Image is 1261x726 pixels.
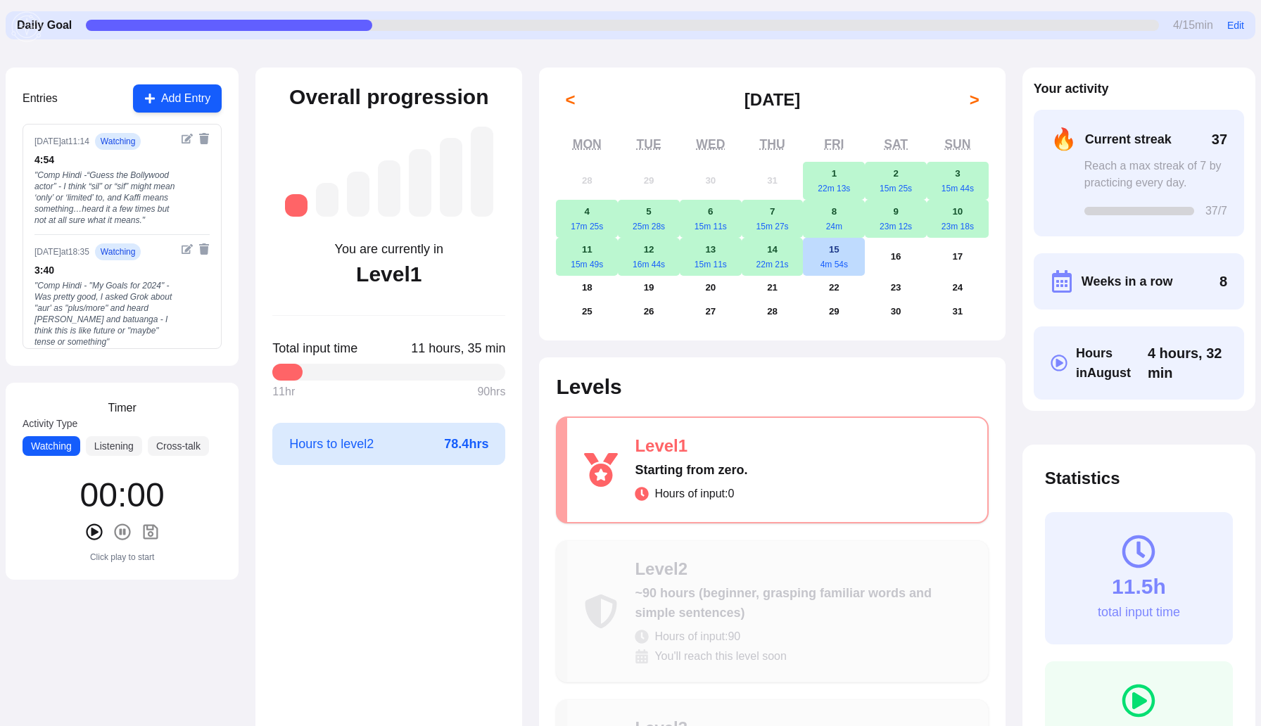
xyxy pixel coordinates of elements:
img: menu [6,6,48,48]
button: Cross-talk [148,436,209,456]
abbr: August 22, 2025 [829,282,839,293]
div: 17m 25s [556,221,618,232]
div: Level 1: Starting from zero. [285,194,308,217]
div: Level 1 [356,262,422,287]
button: August 13, 202515m 11s [680,238,742,276]
div: Level 5: ~1,050 hours (high intermediate, understanding most everyday content) [409,149,431,217]
div: [DATE] at 11:14 [34,136,89,147]
div: 15m 11s [680,259,742,270]
div: 15m 27s [742,221,804,232]
h2: Levels [556,374,988,400]
button: August 29, 2025 [803,300,865,324]
abbr: Saturday [884,137,908,151]
abbr: August 18, 2025 [582,282,593,293]
button: July 31, 2025 [742,162,804,200]
div: 22m 13s [803,183,865,194]
abbr: August 10, 2025 [952,206,963,217]
abbr: August 24, 2025 [952,282,963,293]
button: August 17, 2025 [927,238,989,276]
button: August 12, 202516m 44s [618,238,680,276]
button: August 9, 202523m 12s [865,200,927,238]
div: Level 2 [635,558,970,580]
button: August 21, 2025 [742,276,804,300]
div: total input time [1098,602,1180,622]
button: August 10, 202523m 18s [927,200,989,238]
span: watching [95,243,141,260]
abbr: August 3, 2025 [955,168,960,179]
button: August 26, 2025 [618,300,680,324]
div: 15m 44s [927,183,989,194]
abbr: August 13, 2025 [705,244,716,255]
button: Delete entry [198,133,210,144]
abbr: August 4, 2025 [585,206,590,217]
abbr: August 25, 2025 [582,306,593,317]
h2: Statistics [1045,467,1233,490]
div: Level 4: ~525 hours (intermediate, understanding more complex conversations) [378,160,400,217]
div: 15m 25s [865,183,927,194]
button: August 11, 202515m 49s [556,238,618,276]
abbr: August 29, 2025 [829,306,839,317]
div: ~90 hours (beginner, grasping familiar words and simple sentences) [635,583,970,623]
abbr: August 23, 2025 [891,282,901,293]
abbr: July 31, 2025 [767,175,778,186]
span: 8 [1219,272,1227,291]
button: August 24, 2025 [927,276,989,300]
div: Level 7: ~2,625 hours (near-native, understanding most media and conversations fluently) [471,127,493,217]
button: August 22, 2025 [803,276,865,300]
abbr: August 30, 2025 [891,306,901,317]
div: 23m 18s [927,221,989,232]
div: Click play to start [90,552,154,563]
abbr: August 21, 2025 [767,282,778,293]
abbr: August 12, 2025 [644,244,654,255]
button: August 31, 2025 [927,300,989,324]
button: Edit [1227,18,1244,32]
button: August 27, 2025 [680,300,742,324]
button: August 1, 202522m 13s [803,162,865,200]
button: August 30, 2025 [865,300,927,324]
abbr: August 15, 2025 [829,244,839,255]
div: You are currently in [335,239,443,259]
div: 15m 49s [556,259,618,270]
div: 4 : 54 [34,153,176,167]
span: Click to toggle between decimal and time format [1148,343,1227,383]
abbr: August 16, 2025 [891,251,901,262]
abbr: August 8, 2025 [832,206,837,217]
div: Reach a max streak of 7 by practicing every day. [1084,158,1227,191]
div: 25m 28s [618,221,680,232]
button: August 28, 2025 [742,300,804,324]
button: August 16, 2025 [865,238,927,276]
abbr: August 9, 2025 [893,206,898,217]
span: < [565,89,575,111]
abbr: August 11, 2025 [582,244,593,255]
span: Current streak [1085,129,1172,149]
abbr: August 17, 2025 [952,251,963,262]
button: July 29, 2025 [618,162,680,200]
span: 78.4 hrs [444,434,488,454]
button: August 18, 2025 [556,276,618,300]
button: August 20, 2025 [680,276,742,300]
abbr: August 7, 2025 [770,206,775,217]
abbr: Wednesday [696,137,725,151]
button: Listening [86,436,142,456]
h3: Entries [23,90,58,107]
span: watching [95,133,141,150]
abbr: August 19, 2025 [644,282,654,293]
div: Level 2: ~90 hours (beginner, grasping familiar words and simple sentences) [316,183,338,217]
abbr: Tuesday [636,137,661,151]
button: August 23, 2025 [865,276,927,300]
button: Watching [23,436,80,456]
span: 37 [1212,129,1227,149]
abbr: August 26, 2025 [644,306,654,317]
abbr: July 28, 2025 [582,175,593,186]
abbr: Monday [573,137,602,151]
abbr: Sunday [944,137,970,151]
abbr: August 31, 2025 [952,306,963,317]
button: August 5, 202525m 28s [618,200,680,238]
button: August 8, 202524m [803,200,865,238]
abbr: Thursday [760,137,785,151]
button: < [556,86,584,114]
abbr: July 30, 2025 [705,175,716,186]
div: 11.5h [1112,574,1166,599]
div: " Comp Hindi -“Guess the Bollywood actor” - I think “sil” or “sif” might mean ‘only’ or ‘limited’... [34,170,176,226]
div: Level 1 [635,435,970,457]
